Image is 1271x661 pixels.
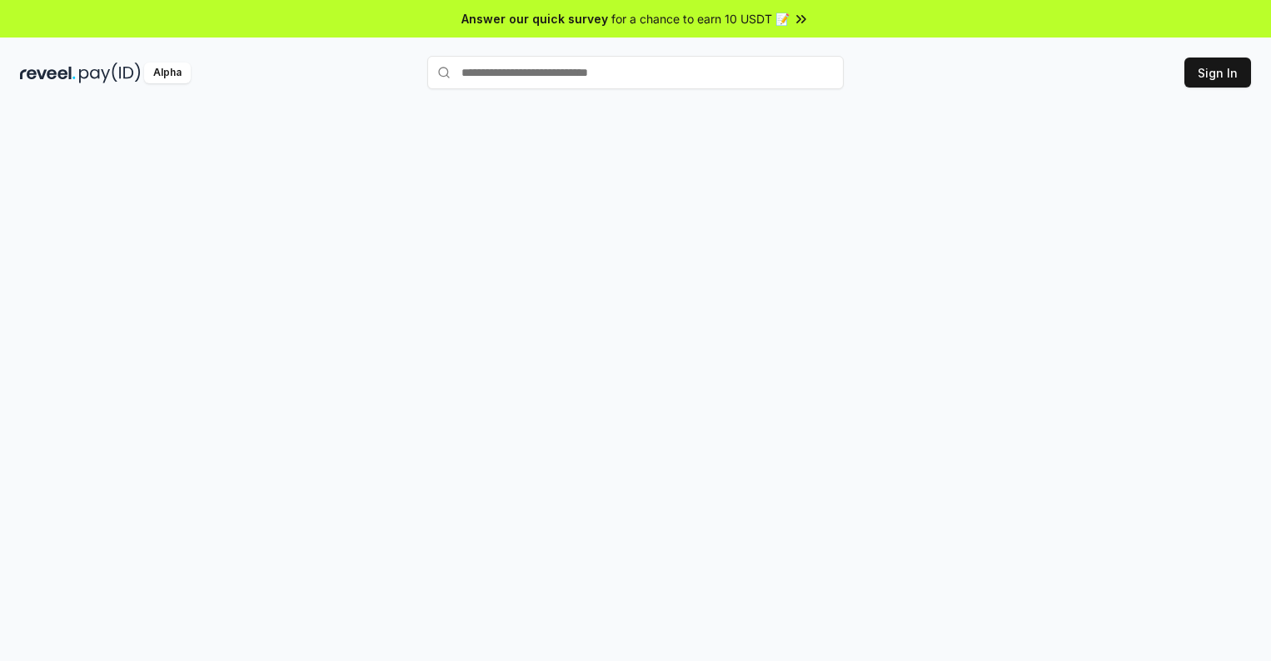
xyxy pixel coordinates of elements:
[144,63,191,83] div: Alpha
[611,10,790,28] span: for a chance to earn 10 USDT 📝
[1184,58,1251,88] button: Sign In
[79,63,141,83] img: pay_id
[20,63,76,83] img: reveel_dark
[461,10,608,28] span: Answer our quick survey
